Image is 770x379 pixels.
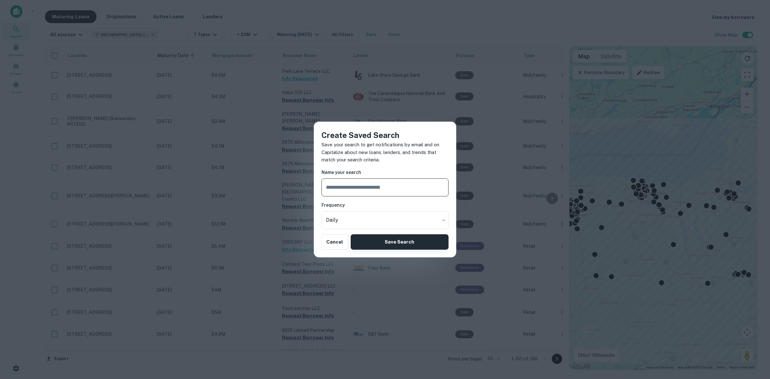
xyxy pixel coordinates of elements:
[321,141,449,164] p: Save your search to get notifications by email and on Capitalize about new loans, lenders, and tr...
[321,169,449,176] h6: Name your search
[321,202,449,209] h6: Frequency
[321,211,449,229] div: Without label
[321,129,449,141] h4: Create Saved Search
[351,234,449,250] button: Save Search
[321,234,348,250] button: Cancel
[738,328,770,358] iframe: Chat Widget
